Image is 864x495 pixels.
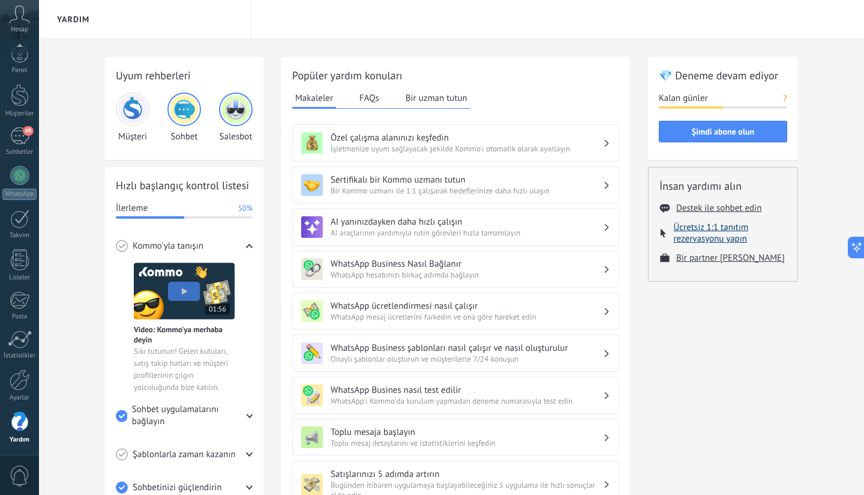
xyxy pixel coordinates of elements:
h2: Uyum rehberleri [116,68,253,83]
div: İstatistikler [2,352,37,360]
div: Sohbetler [2,148,37,156]
h2: Hızlı başlangıç kontrol listesi [116,178,253,193]
span: WhatsApp mesaj ücretlerini farkedin ve ona göre hareket edin [331,312,603,322]
span: Şimdi abone olun [692,127,754,136]
span: Sohbetinizi güçlendirin [133,482,222,494]
span: WhatsApp hesabınızı birkaç adımda bağlayın [331,270,603,280]
h3: Toplu mesaja başlayın [331,427,603,438]
h3: Özel çalışma alanınızı keşfedin [331,132,603,144]
h2: 💎 Deneme devam ediyor [659,68,787,83]
span: Bir Kommo uzmanı ile 1:1 çalışarak hedeflerinize daha hızlı ulaşın [331,186,603,196]
span: Şablonlarla zaman kazanın [133,449,236,461]
span: AI araçlarının yardımıyla rutin görevleri hızla tamamlayın [331,228,603,238]
span: 50% [238,202,253,214]
h3: WhatsApp Business şablonları nasıl çalışır ve nasıl oluşturulur [331,342,603,354]
span: Kommo'yla tanışın [133,240,203,252]
div: Müşteriler [2,110,37,118]
div: Panel [2,67,37,74]
span: Onaylı şablonlar oluşturun ve müşterilerle 7/24 konuşun [331,354,603,364]
div: Posta [2,313,37,321]
div: Salesbot [219,93,253,142]
span: 49 [23,126,33,136]
button: Bir uzman tutun [403,89,470,107]
button: Bir partner [PERSON_NAME] [676,252,785,264]
span: Sıkı tutunun! Gelen kutuları, satış takip hatları ve müşteri profillerinin çılgın yolculuğunda bi... [134,345,235,393]
h3: Sertifikalı bir Kommo uzmanı tutun [331,174,603,186]
div: Sohbet [167,93,201,142]
h3: WhatsApp ücretlendirmesi nasıl çalışır [331,300,603,312]
h3: Satışlarınızı 5 adımda artırın [331,469,603,480]
h2: İnsan yardımı alın [659,178,787,193]
button: Destek ile sohbet edin [676,202,761,214]
span: WhatsApp'ı Kommo'da kurulum yapmadan deneme numarasıyla test edin [331,396,603,406]
h3: WhatsApp Business Nasıl Bağlanır [331,258,603,270]
h2: Popüler yardım konuları [292,68,619,83]
div: Ayarlar [2,394,37,402]
span: Video: Kommo'ya merhaba deyin [134,324,235,345]
h3: AI yanınızdayken daha hızlı çalışın [331,216,603,228]
div: Takvim [2,232,37,240]
span: İşletmenize uyum sağlayacak şekilde Kommo'ı otomatik olarak ayarlayın [331,144,603,154]
button: FAQs [356,89,382,107]
span: Hesap [11,26,28,34]
button: Şimdi abone olun [659,121,787,142]
img: Meet video [134,263,235,320]
div: Müşteri [116,93,149,142]
button: Ücretsiz 1:1 tanıtım rezervasyonu yapın [674,222,787,244]
span: Toplu mesaj detaylarını ve istatistiklerini keşfedin [331,438,603,448]
span: Sohbet uygulamalarını bağlayın [132,404,247,428]
span: 7 [783,93,787,105]
span: Kalan günler [659,93,708,105]
h3: WhatsApp Busines nasıl test edilir [331,384,603,396]
div: WhatsApp [2,189,37,200]
span: İlerleme [116,202,148,214]
div: Yardım [2,436,37,444]
div: Listeler [2,274,37,282]
button: Makaleler [292,89,336,109]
